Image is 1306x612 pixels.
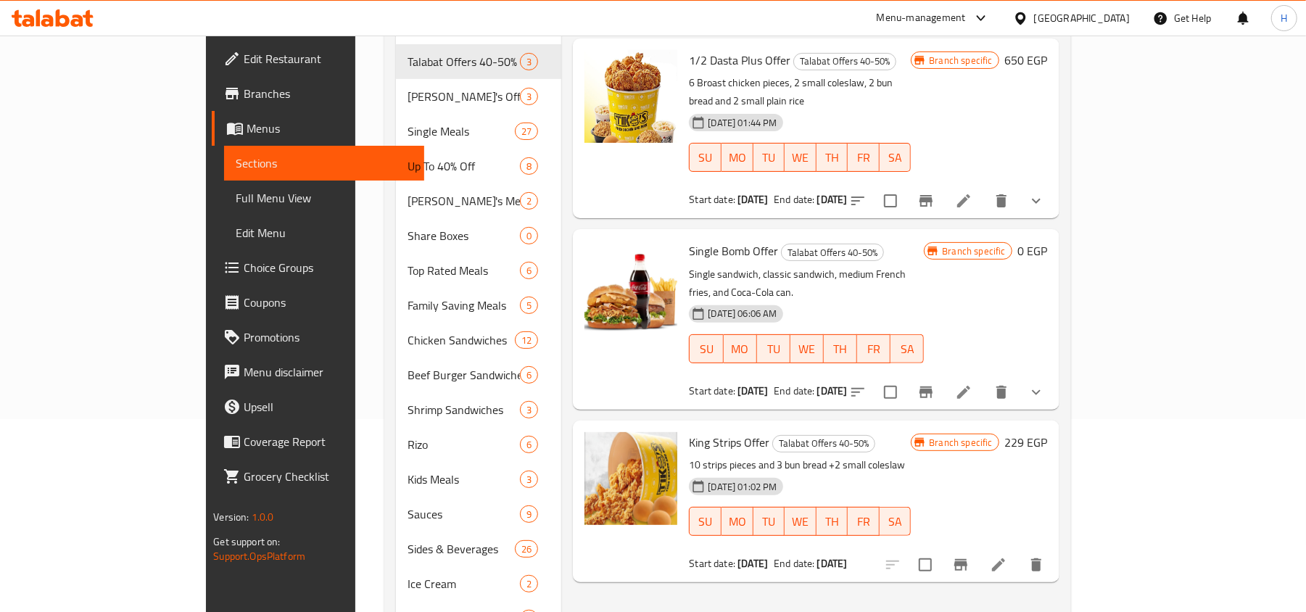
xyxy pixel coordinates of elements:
div: items [515,123,538,140]
div: Kids Meals [408,471,521,488]
span: Promotions [244,328,413,346]
span: Version: [213,508,249,526]
span: H [1281,10,1287,26]
span: 1/2 Dasta Plus Offer [689,49,790,71]
span: WE [790,511,811,532]
div: Talabat Offers 40-50% [793,53,896,70]
button: WE [790,334,824,363]
a: Full Menu View [224,181,424,215]
span: Chicken Sandwiches [408,331,515,349]
a: Grocery Checklist [212,459,424,494]
span: 3 [521,90,537,104]
div: Beef Burger Sandwiches6 [396,357,562,392]
span: MO [727,147,748,168]
span: 27 [516,125,537,138]
b: [DATE] [817,190,848,209]
button: SU [689,143,721,172]
span: Sauces [408,505,521,523]
span: Share Boxes [408,227,521,244]
a: Upsell [212,389,424,424]
div: Talabat Offers 40-50%3 [396,44,562,79]
div: items [520,575,538,592]
span: Start date: [689,190,735,209]
div: items [520,157,538,175]
p: Single sandwich, classic sandwich, medium French fries, and Coca-Cola can. [689,265,924,302]
button: FR [848,507,880,536]
span: Top Rated Meals [408,262,521,279]
button: TU [753,507,785,536]
div: Single Meals27 [396,114,562,149]
span: 26 [516,542,537,556]
div: Tiko's Mega Offers [408,192,521,210]
button: FR [857,334,890,363]
div: items [520,366,538,384]
div: Ice Cream [408,575,521,592]
div: Chicken Sandwiches12 [396,323,562,357]
button: show more [1019,183,1054,218]
div: Menu-management [877,9,966,27]
div: items [515,540,538,558]
span: 6 [521,438,537,452]
span: WE [796,339,818,360]
span: Select to update [910,550,941,580]
div: Ice Cream2 [396,566,562,601]
span: SA [885,147,906,168]
button: WE [785,507,817,536]
p: 6 Broast chicken pieces, 2 small coleslaw, 2 bun bread and 2 small plain rice [689,74,911,110]
span: 3 [521,473,537,487]
span: Grocery Checklist [244,468,413,485]
button: TU [757,334,790,363]
button: sort-choices [840,375,875,410]
svg: Show Choices [1028,192,1045,210]
button: Branch-specific-item [909,183,943,218]
span: Rizo [408,436,521,453]
span: End date: [774,190,814,209]
span: Coupons [244,294,413,311]
button: MO [724,334,757,363]
div: Kids Meals3 [396,462,562,497]
a: Coupons [212,285,424,320]
button: Branch-specific-item [943,547,978,582]
p: 10 strips pieces and 3 bun bread +2 small coleslaw [689,456,911,474]
button: TH [824,334,857,363]
span: 5 [521,299,537,313]
span: Shrimp Sandwiches [408,401,521,418]
h6: 229 EGP [1005,432,1048,452]
a: Edit Restaurant [212,41,424,76]
span: Full Menu View [236,189,413,207]
div: Up To 40% Off8 [396,149,562,183]
span: [PERSON_NAME]'s Offers 40-50% Off [408,88,521,105]
span: Family Saving Meals [408,297,521,314]
span: 3 [521,55,537,69]
span: FR [854,511,874,532]
div: Talabat Offers 40-50% [408,53,521,70]
span: 0 [521,229,537,243]
span: TH [822,511,843,532]
div: Talabat Offers 40-50% [772,435,875,452]
span: Up To 40% Off [408,157,521,175]
span: MO [727,511,748,532]
h6: 0 EGP [1018,241,1048,261]
button: delete [984,375,1019,410]
button: SU [689,507,721,536]
span: Select to update [875,186,906,216]
button: SA [890,334,924,363]
div: items [520,471,538,488]
span: Talabat Offers 40-50% [794,53,896,70]
div: Sides & Beverages26 [396,532,562,566]
div: items [520,297,538,314]
a: Edit menu item [955,384,972,401]
span: [PERSON_NAME]'s Mega Offers [408,192,521,210]
button: SA [880,143,912,172]
div: items [520,227,538,244]
div: Share Boxes0 [396,218,562,253]
button: Branch-specific-item [909,375,943,410]
div: items [520,262,538,279]
span: SA [896,339,918,360]
span: Get support on: [213,532,280,551]
span: Branch specific [936,244,1011,258]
